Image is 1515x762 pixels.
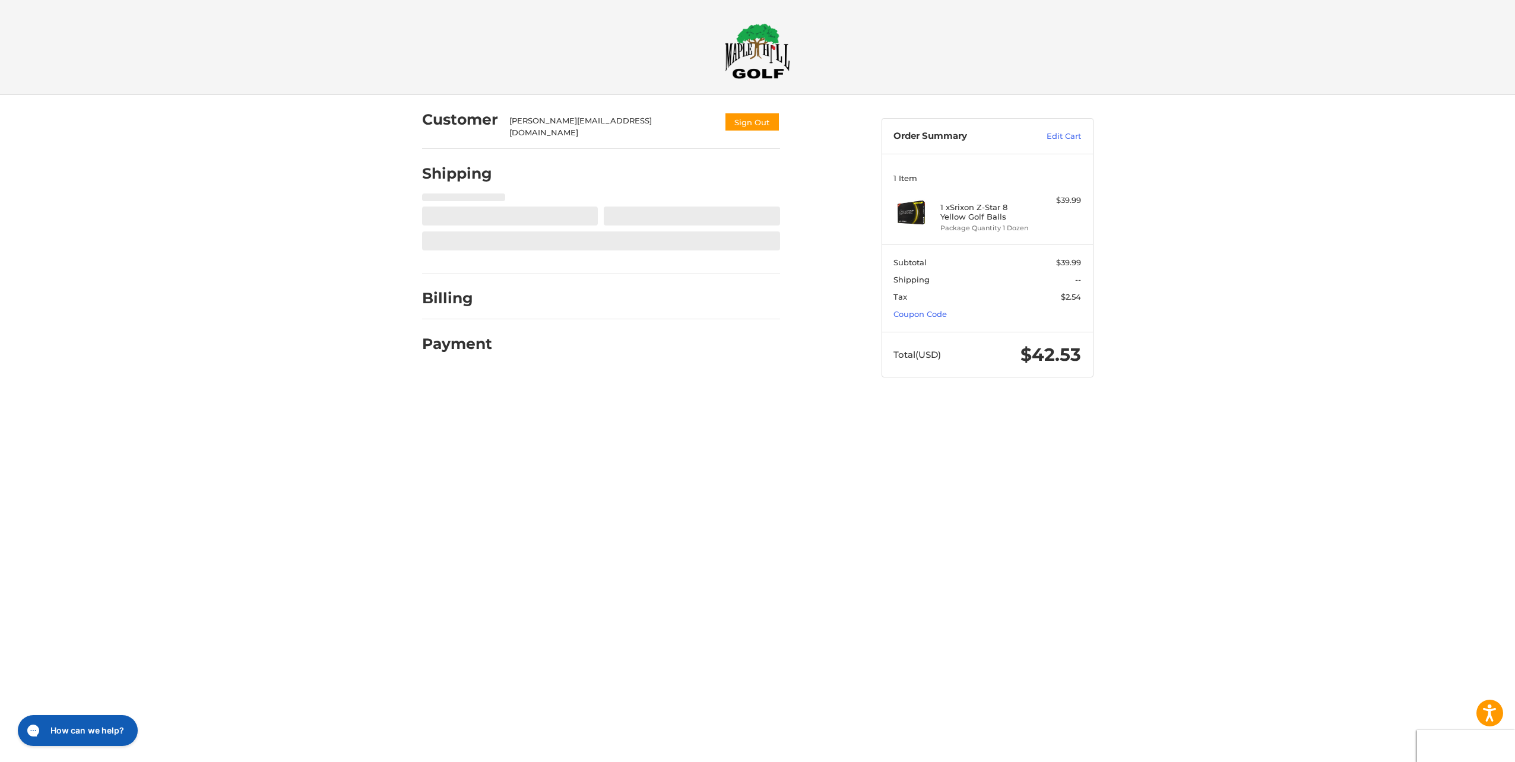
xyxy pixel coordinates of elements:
[893,309,947,319] a: Coupon Code
[422,335,492,353] h2: Payment
[422,164,492,183] h2: Shipping
[1075,275,1081,284] span: --
[1020,344,1081,366] span: $42.53
[893,349,941,360] span: Total (USD)
[725,23,790,79] img: Maple Hill Golf
[1056,258,1081,267] span: $39.99
[893,173,1081,183] h3: 1 Item
[1021,131,1081,142] a: Edit Cart
[1034,195,1081,207] div: $39.99
[893,292,907,301] span: Tax
[940,223,1031,233] li: Package Quantity 1 Dozen
[12,711,141,750] iframe: Gorgias live chat messenger
[893,275,930,284] span: Shipping
[422,110,498,129] h2: Customer
[422,289,492,307] h2: Billing
[893,258,927,267] span: Subtotal
[940,202,1031,222] h4: 1 x Srixon Z-Star 8 Yellow Golf Balls
[1061,292,1081,301] span: $2.54
[1417,730,1515,762] iframe: Google Customer Reviews
[893,131,1021,142] h3: Order Summary
[724,112,780,132] button: Sign Out
[509,115,712,138] div: [PERSON_NAME][EMAIL_ADDRESS][DOMAIN_NAME]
